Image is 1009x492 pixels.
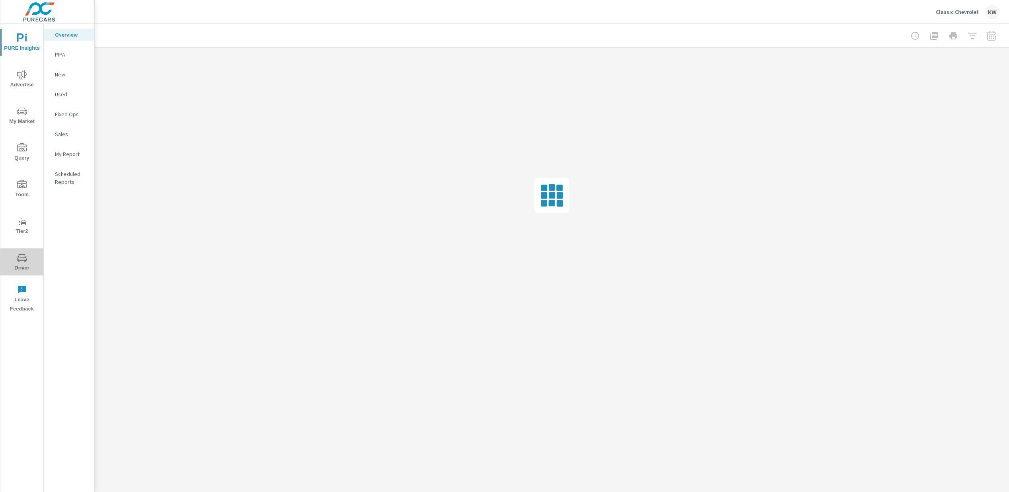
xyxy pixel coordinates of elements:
[44,49,94,61] div: PIPA
[55,130,88,138] p: Sales
[44,68,94,80] div: New
[985,5,999,19] div: KW
[44,168,94,188] div: Scheduled Reports
[55,90,88,98] p: Used
[3,217,41,236] span: Tier2
[3,285,41,314] span: Leave Feedback
[3,70,41,90] span: Advertise
[44,108,94,120] div: Fixed Ops
[55,70,88,78] p: New
[3,33,41,53] span: PURE Insights
[55,150,88,158] p: My Report
[936,8,979,16] p: Classic Chevrolet
[44,29,94,41] div: Overview
[55,170,88,186] p: Scheduled Reports
[44,128,94,140] div: Sales
[44,88,94,100] div: Used
[44,148,94,160] div: My Report
[3,253,41,273] span: Driver
[3,180,41,199] span: Tools
[55,51,88,59] p: PIPA
[3,107,41,126] span: My Market
[0,24,43,317] div: nav menu
[3,143,41,163] span: Query
[55,110,88,118] p: Fixed Ops
[55,31,88,39] p: Overview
